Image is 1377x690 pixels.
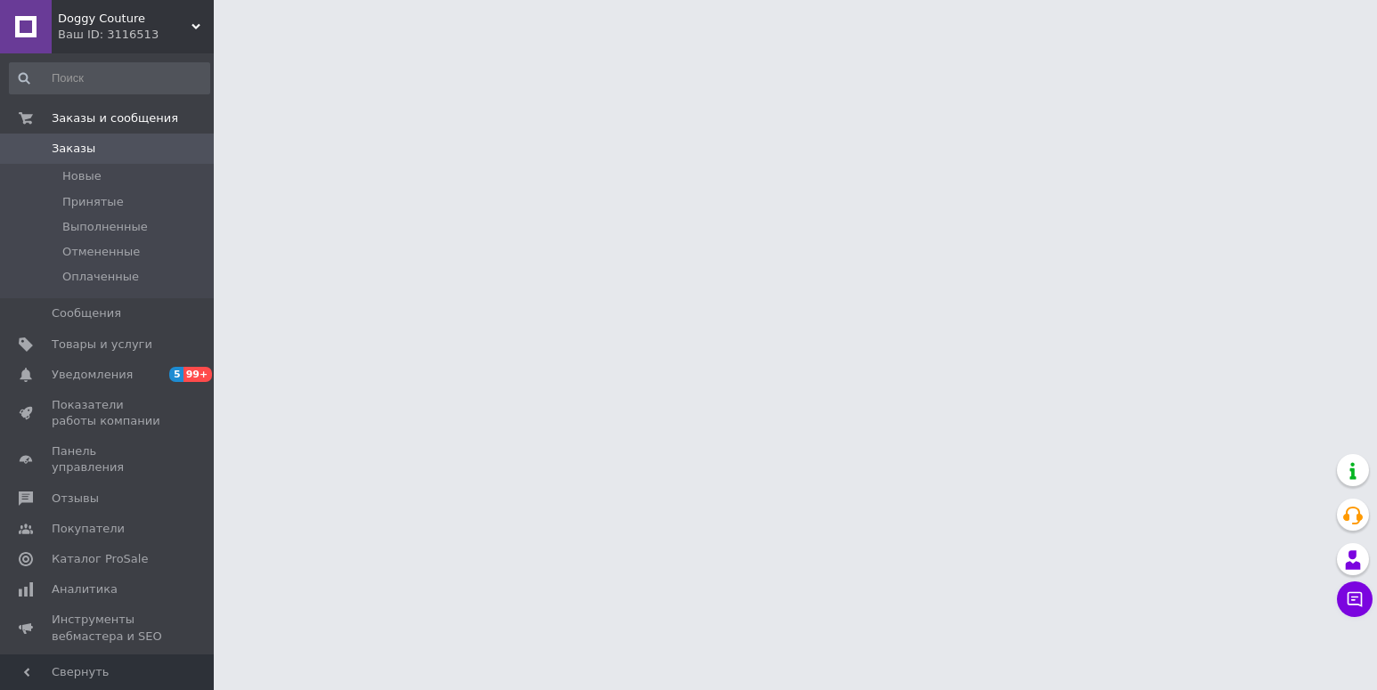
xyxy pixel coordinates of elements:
span: 99+ [183,367,213,382]
span: Показатели работы компании [52,397,165,429]
span: Заказы и сообщения [52,110,178,126]
span: Выполненные [62,219,148,235]
span: Отзывы [52,491,99,507]
button: Чат с покупателем [1337,581,1373,617]
span: Панель управления [52,443,165,475]
span: Сообщения [52,305,121,321]
span: Инструменты вебмастера и SEO [52,612,165,644]
span: Уведомления [52,367,133,383]
span: Каталог ProSale [52,551,148,567]
span: Doggy Couture [58,11,191,27]
span: Принятые [62,194,124,210]
span: Покупатели [52,521,125,537]
span: Новые [62,168,102,184]
span: Товары и услуги [52,337,152,353]
span: Отмененные [62,244,140,260]
input: Поиск [9,62,210,94]
span: Оплаченные [62,269,139,285]
div: Ваш ID: 3116513 [58,27,214,43]
span: 5 [169,367,183,382]
span: Аналитика [52,581,118,597]
span: Заказы [52,141,95,157]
